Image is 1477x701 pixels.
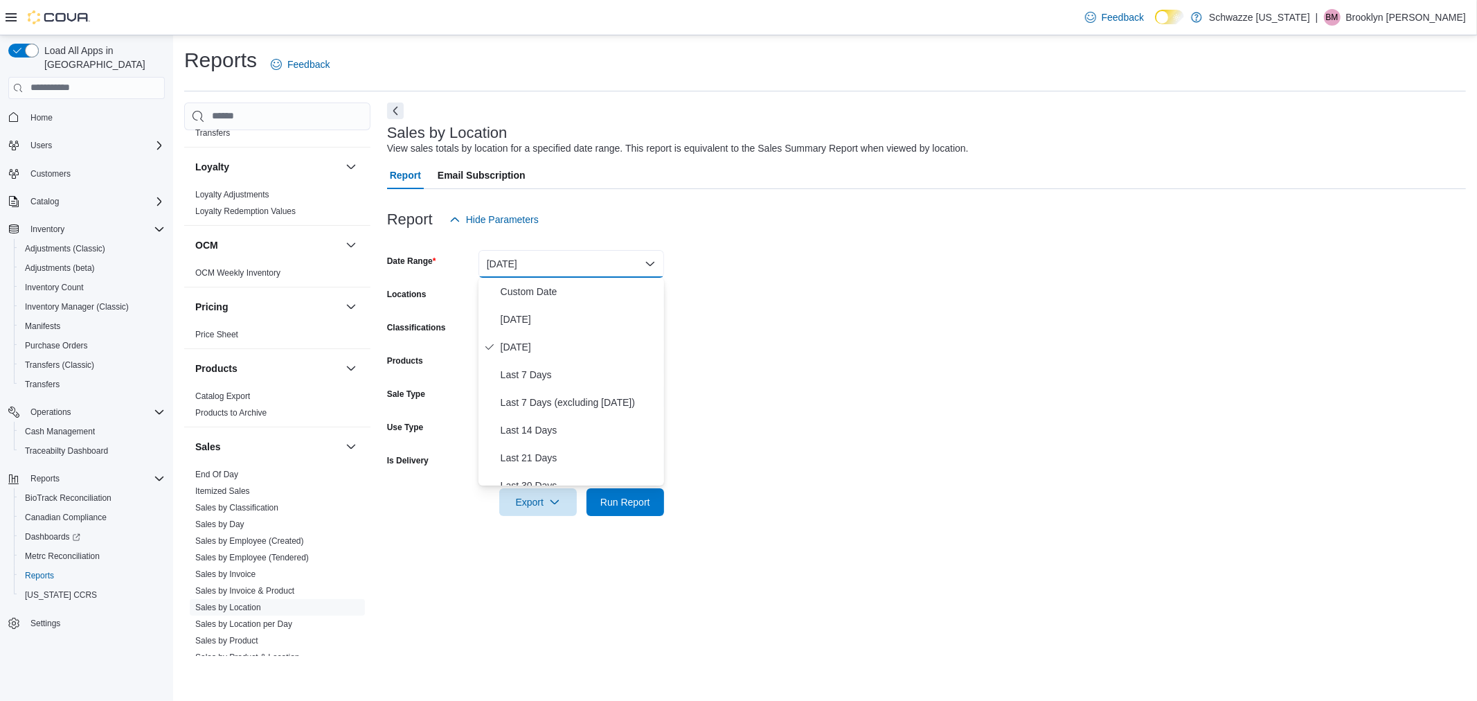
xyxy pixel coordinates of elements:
[1209,9,1310,26] p: Schwazze [US_STATE]
[195,502,278,513] span: Sales by Classification
[195,469,238,480] span: End Of Day
[1316,9,1318,26] p: |
[478,278,664,486] div: Select listbox
[195,440,340,454] button: Sales
[1155,24,1156,25] span: Dark Mode
[587,488,664,516] button: Run Report
[343,237,359,254] button: OCM
[25,340,88,351] span: Purchase Orders
[14,508,170,527] button: Canadian Compliance
[387,211,433,228] h3: Report
[19,376,65,393] a: Transfers
[195,206,296,216] a: Loyalty Redemption Values
[501,450,659,466] span: Last 21 Days
[195,160,229,174] h3: Loyalty
[195,569,256,580] span: Sales by Invoice
[195,329,238,340] span: Price Sheet
[14,317,170,336] button: Manifests
[19,357,100,373] a: Transfers (Classic)
[466,213,539,227] span: Hide Parameters
[28,10,90,24] img: Cova
[195,520,244,529] a: Sales by Day
[195,408,267,418] a: Products to Archive
[195,585,294,596] span: Sales by Invoice & Product
[195,586,294,596] a: Sales by Invoice & Product
[19,260,165,276] span: Adjustments (beta)
[25,445,108,456] span: Traceabilty Dashboard
[14,441,170,461] button: Traceabilty Dashboard
[25,493,111,504] span: BioTrack Reconciliation
[195,470,238,479] a: End Of Day
[184,46,257,74] h1: Reports
[387,389,425,400] label: Sale Type
[287,57,330,71] span: Feedback
[501,422,659,438] span: Last 14 Days
[19,318,66,335] a: Manifests
[19,443,165,459] span: Traceabilty Dashboard
[195,391,250,402] span: Catalog Export
[25,404,77,420] button: Operations
[195,407,267,418] span: Products to Archive
[30,407,71,418] span: Operations
[195,160,340,174] button: Loyalty
[195,635,258,646] span: Sales by Product
[501,311,659,328] span: [DATE]
[25,109,58,126] a: Home
[19,240,165,257] span: Adjustments (Classic)
[1346,9,1467,26] p: Brooklyn [PERSON_NAME]
[387,422,423,433] label: Use Type
[387,322,446,333] label: Classifications
[195,268,280,278] a: OCM Weekly Inventory
[184,265,370,287] div: OCM
[19,490,117,506] a: BioTrack Reconciliation
[30,473,60,484] span: Reports
[25,470,65,487] button: Reports
[444,206,544,233] button: Hide Parameters
[3,163,170,184] button: Customers
[14,258,170,278] button: Adjustments (beta)
[499,488,577,516] button: Export
[25,193,165,210] span: Catalog
[387,455,429,466] label: Is Delivery
[19,548,165,565] span: Metrc Reconciliation
[25,551,100,562] span: Metrc Reconciliation
[25,221,165,238] span: Inventory
[343,438,359,455] button: Sales
[501,339,659,355] span: [DATE]
[195,391,250,401] a: Catalog Export
[14,336,170,355] button: Purchase Orders
[25,321,60,332] span: Manifests
[184,388,370,427] div: Products
[3,136,170,155] button: Users
[19,529,86,545] a: Dashboards
[387,355,423,366] label: Products
[14,422,170,441] button: Cash Management
[25,614,165,632] span: Settings
[3,107,170,127] button: Home
[25,137,165,154] span: Users
[501,477,659,494] span: Last 30 Days
[25,404,165,420] span: Operations
[25,531,80,542] span: Dashboards
[195,127,230,139] span: Transfers
[25,570,54,581] span: Reports
[19,423,165,440] span: Cash Management
[25,426,95,437] span: Cash Management
[195,189,269,200] span: Loyalty Adjustments
[30,168,71,179] span: Customers
[25,360,94,371] span: Transfers (Classic)
[25,109,165,126] span: Home
[265,51,335,78] a: Feedback
[14,375,170,394] button: Transfers
[19,260,100,276] a: Adjustments (beta)
[1324,9,1341,26] div: Brooklyn Michele Carlton
[30,196,59,207] span: Catalog
[195,619,292,629] a: Sales by Location per Day
[387,289,427,300] label: Locations
[19,279,165,296] span: Inventory Count
[19,443,114,459] a: Traceabilty Dashboard
[501,283,659,300] span: Custom Date
[19,490,165,506] span: BioTrack Reconciliation
[1155,10,1184,24] input: Dark Mode
[25,470,165,487] span: Reports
